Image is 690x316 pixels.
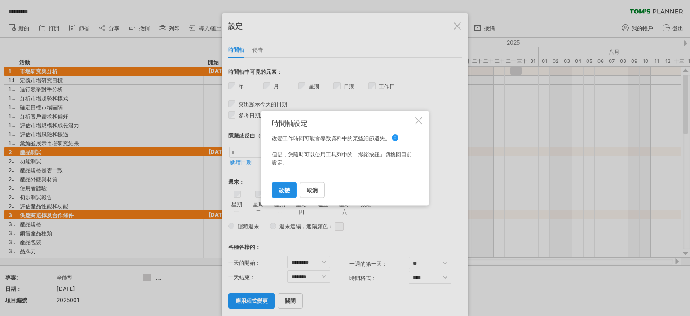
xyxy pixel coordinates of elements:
[272,151,412,165] font: 但是，您隨時可以使用工具列中的「撤銷按鈕」切換回目前設定。
[272,118,308,127] font: 時間軸設定
[300,182,325,198] a: 取消
[272,134,390,141] font: 改變工作時間可能會導致資料中的某些細節遺失。
[279,187,290,193] font: 改變
[307,187,318,193] font: 取消
[272,182,297,198] a: 改變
